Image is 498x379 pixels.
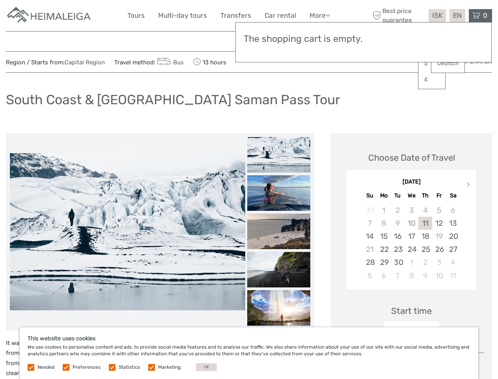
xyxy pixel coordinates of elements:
div: Choose Thursday, October 9th, 2025 [418,269,432,282]
div: Choose Date of Travel [368,152,455,164]
div: Fr [432,190,446,201]
div: Not available Saturday, September 6th, 2025 [446,204,460,217]
h1: South Coast & [GEOGRAPHIC_DATA] Saman Pass Tour [6,92,340,108]
div: Not available Wednesday, September 3rd, 2025 [405,204,418,217]
div: Choose Wednesday, September 24th, 2025 [405,243,418,256]
span: ISK [432,11,442,19]
div: Choose Saturday, October 11th, 2025 [446,269,460,282]
div: Choose Saturday, September 13th, 2025 [446,217,460,230]
h3: The shopping cart is empty. [244,34,483,45]
div: Su [363,190,377,201]
div: We [405,190,418,201]
div: Choose Thursday, October 2nd, 2025 [418,256,432,269]
button: OK [196,363,217,371]
div: Choose Tuesday, September 16th, 2025 [391,230,405,243]
a: Bus [155,59,184,66]
a: More [310,10,330,21]
div: Tu [391,190,405,201]
div: Choose Thursday, September 11th, 2025 [418,217,432,230]
div: Not available Friday, September 5th, 2025 [432,204,446,217]
div: Mo [377,190,391,201]
button: Next Month [463,180,476,193]
div: Choose Sunday, September 14th, 2025 [363,230,377,243]
span: Best price guarantee [371,7,427,24]
label: Statistics [119,364,140,371]
div: Choose Wednesday, October 8th, 2025 [405,269,418,282]
div: Choose Friday, September 12th, 2025 [432,217,446,230]
a: Deutsch [431,56,464,71]
a: Capital Region [65,59,105,66]
div: Not available Sunday, September 21st, 2025 [363,243,377,256]
div: Choose Tuesday, September 30th, 2025 [391,256,405,269]
div: Choose Sunday, September 28th, 2025 [363,256,377,269]
div: Not available Tuesday, September 9th, 2025 [391,217,405,230]
div: Choose Wednesday, September 17th, 2025 [405,230,418,243]
img: 8ff50d7d08554d2ca5b268e874a0cca1_main_slider.jpg [10,153,245,310]
img: 49051187b0b7471688870f92d21f96e0_slider_thumbnail.jpg [247,252,310,287]
div: Choose Monday, September 15th, 2025 [377,230,391,243]
div: Choose Saturday, September 27th, 2025 [446,243,460,256]
span: 0 [482,11,489,19]
div: Not available Wednesday, September 10th, 2025 [405,217,418,230]
div: Sa [446,190,460,201]
p: We're away right now. Please check back later! [11,14,89,20]
div: Not available Thursday, September 4th, 2025 [418,204,432,217]
div: Choose Thursday, September 18th, 2025 [418,230,432,243]
div: month 2025-09 [349,204,474,282]
div: Choose Monday, October 6th, 2025 [377,269,391,282]
div: Choose Friday, October 3rd, 2025 [432,256,446,269]
a: Multi-day tours [158,10,207,21]
img: e61b5d43fdeb4ca6826cb1bd74f763cf_slider_thumbnail.jpeg [247,175,310,211]
p: It was Led Zeppelin who once sang about [GEOGRAPHIC_DATA] “We come from the land of the ice and s... [6,338,314,379]
div: Choose Saturday, September 20th, 2025 [446,230,460,243]
a: Tours [127,10,145,21]
div: Th [418,190,432,201]
img: 433962c24ab143ad948f18836763b54b_slider_thumbnail.jpg [247,290,310,326]
span: Region / Starts from: [6,58,105,67]
h5: This website uses cookies [28,335,470,342]
div: Not available Sunday, September 7th, 2025 [363,217,377,230]
a: Transfers [220,10,251,21]
div: Not available Tuesday, September 2nd, 2025 [391,204,405,217]
div: Choose Friday, September 26th, 2025 [432,243,446,256]
span: Travel method: [114,56,184,68]
label: Marketing [158,364,181,371]
div: Not available Sunday, August 31st, 2025 [363,204,377,217]
div: Choose Monday, September 29th, 2025 [377,256,391,269]
div: Choose Friday, October 10th, 2025 [432,269,446,282]
img: Apartments in Reykjavik [6,6,93,25]
div: Choose Saturday, October 4th, 2025 [446,256,460,269]
div: Not available Monday, September 8th, 2025 [377,217,391,230]
div: Choose Thursday, September 25th, 2025 [418,243,432,256]
div: Not available Friday, September 19th, 2025 [432,230,446,243]
div: Choose Tuesday, October 7th, 2025 [391,269,405,282]
div: 08:00 [384,322,439,340]
div: Choose Tuesday, September 23rd, 2025 [391,243,405,256]
div: Choose Sunday, October 5th, 2025 [363,269,377,282]
div: EN [450,9,465,22]
div: Start time [391,305,432,317]
a: $ [418,56,445,71]
div: Not available Monday, September 1st, 2025 [377,204,391,217]
a: Car rental [265,10,296,21]
div: [DATE] [347,178,476,186]
div: We use cookies to personalise content and ads, to provide social media features and to analyse ou... [20,327,478,379]
span: 13 hours [193,56,226,68]
button: Open LiveChat chat widget [91,12,100,22]
img: 6ca51bc300c747d19571711d9550aa66_slider_thumbnail.jpg [247,214,310,249]
img: 8ff50d7d08554d2ca5b268e874a0cca1_slider_thumbnail.jpg [247,137,310,173]
label: Preferences [73,364,101,371]
label: Needed [37,364,54,371]
div: Choose Wednesday, October 1st, 2025 [405,256,418,269]
div: Choose Monday, September 22nd, 2025 [377,243,391,256]
a: £ [418,73,445,87]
